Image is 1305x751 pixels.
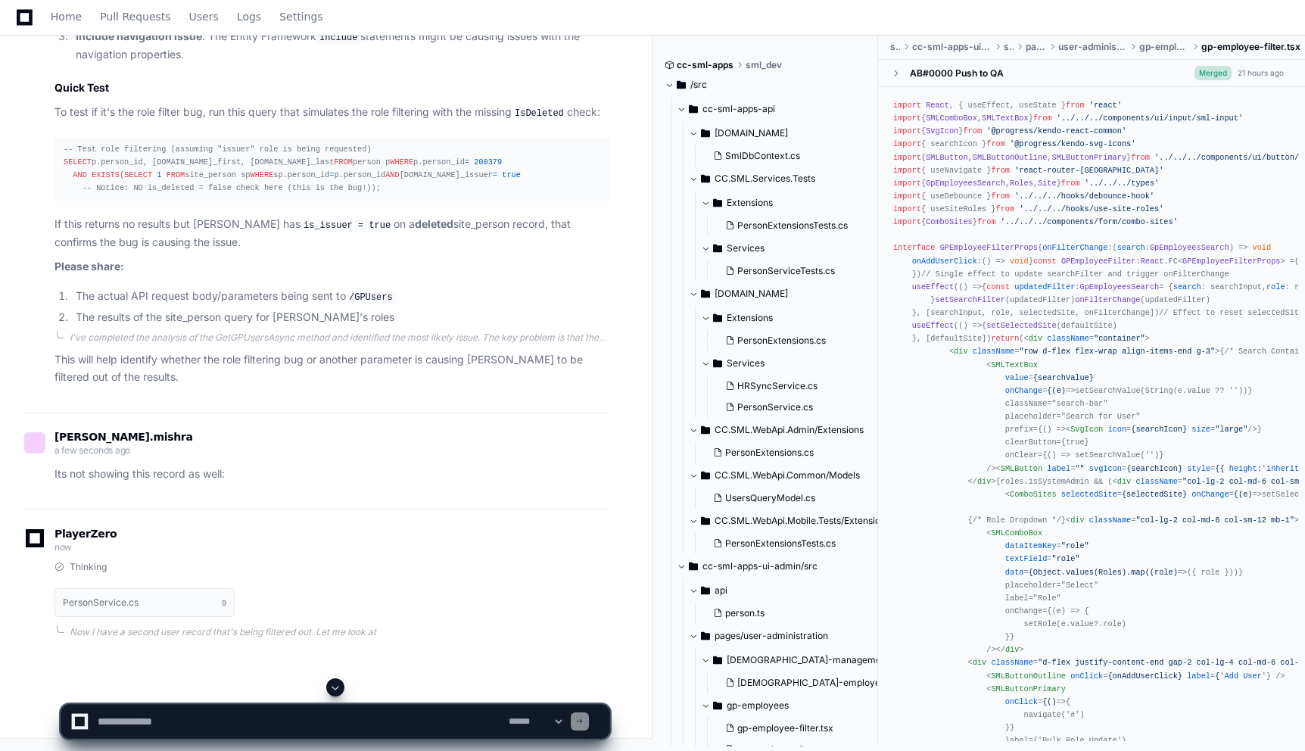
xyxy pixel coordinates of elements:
[725,538,836,550] span: PersonExtensionsTests.cs
[893,360,1094,394] span: < = = =>
[715,173,815,185] span: CC.SML.Services.Tests
[690,79,707,91] span: /src
[1266,463,1299,472] span: inherit
[1005,373,1029,382] span: value
[1135,477,1177,486] span: className
[55,260,124,273] strong: Please share:
[926,114,977,123] span: SMLComboBox
[1010,139,1135,148] span: '@progress/kendo-svg-icons'
[55,104,609,122] p: To test if it's the role filter bug, run this query that simulates the role filtering with the mi...
[689,557,698,575] svg: Directory
[707,603,882,624] button: person.ts
[702,103,775,115] span: cc-sml-apps-api
[1005,541,1057,550] span: dataItemKey
[963,126,982,136] span: from
[737,677,917,689] span: [DEMOGRAPHIC_DATA]-employee-list.tsx
[1019,347,1215,356] span: "row d-flex flex-wrap align-items-end g-3"
[977,477,991,486] span: div
[1122,490,1187,499] span: {selectedSite}
[1005,554,1047,563] span: textField
[702,560,818,572] span: cc-sml-apps-ui-admin/src
[1058,41,1127,53] span: user-administration
[51,12,82,21] span: Home
[893,166,921,175] span: import
[713,309,722,327] svg: Directory
[100,12,170,21] span: Pull Requests
[725,607,765,619] span: person.ts
[707,145,881,167] button: SmlDbContext.cs
[1001,217,1178,226] span: '../../../components/form/combo-sites'
[701,512,710,530] svg: Directory
[493,170,497,179] span: =
[701,191,890,215] button: Extensions
[1052,152,1127,161] span: SMLButtonPrimary
[890,41,900,53] span: src
[55,541,72,553] span: now
[737,220,848,232] span: PersonExtensionsTests.cs
[926,217,973,226] span: ComboSites
[55,588,235,617] button: PersonService.cs9
[502,170,521,179] span: true
[968,477,996,486] span: </ >
[1191,425,1210,434] span: size
[1238,67,1284,79] div: 21 hours ago
[991,528,1042,538] span: SMLComboBox
[1107,425,1126,434] span: icon
[707,533,881,554] button: PersonExtensionsTests.cs
[958,321,982,330] span: () =>
[727,312,773,324] span: Extensions
[189,12,219,21] span: Users
[1029,334,1042,343] span: div
[1225,671,1238,680] span: Add
[167,170,185,179] span: FROM
[912,256,977,265] span: onAddUserClick
[746,59,782,71] span: sml_dev
[977,217,996,226] span: from
[1117,477,1131,486] span: div
[986,321,1056,330] span: setSelectedSite
[719,260,881,282] button: PersonServiceTests.cs
[70,332,609,344] div: I've completed the analysis of the GetGPUsersAsync method and identified the most likely issue. T...
[991,658,1032,667] span: className
[1005,645,1019,654] span: div
[1113,243,1248,252] span: ( ) =>
[991,671,1066,680] span: SMLButtonOutline
[1066,516,1299,525] span: < = >
[701,351,890,375] button: Services
[1019,204,1163,213] span: '../../../hooks/use-site-roles'
[1066,101,1085,110] span: from
[1182,256,1280,265] span: GPEmployeeFilterProps
[1026,41,1046,53] span: pages
[1024,334,1150,343] span: < = >
[1135,516,1294,525] span: "col-lg-2 col-md-6 col-sm-12 mb-1"
[713,194,722,212] svg: Directory
[1131,152,1150,161] span: from
[986,282,1010,291] span: const
[719,397,881,418] button: PersonService.cs
[689,509,890,533] button: CC.SML.WebApi.Mobile.Tests/Extensions
[973,152,1048,161] span: SMLButtonOutline
[73,170,86,179] span: AND
[251,170,274,179] span: WHERE
[1243,671,1262,680] span: User
[1033,373,1094,382] span: {searchValue}
[1131,425,1187,434] span: {searchIcon}
[55,216,609,251] p: If this returns no results but [PERSON_NAME] has on a site_person record, that confirms the bug i...
[1117,243,1145,252] span: search
[1229,463,1262,472] span: height:
[1047,463,1070,472] span: label
[893,217,921,226] span: import
[893,152,921,161] span: import
[1194,66,1232,80] span: Merged
[1150,243,1229,252] span: GpEmployeesSearch
[719,330,881,351] button: PersonExtensions.cs
[713,354,722,372] svg: Directory
[1234,490,1253,499] span: {(e)
[346,291,396,304] code: /GPUsers
[991,360,1038,369] span: SMLTextBox
[55,466,609,483] p: Its not showing this record as well:
[1075,295,1140,304] span: onFilterChange
[385,170,399,179] span: AND
[76,28,609,63] p: : The Entity Framework statements might be causing issues with the navigation properties.
[1001,463,1042,472] span: SMLButton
